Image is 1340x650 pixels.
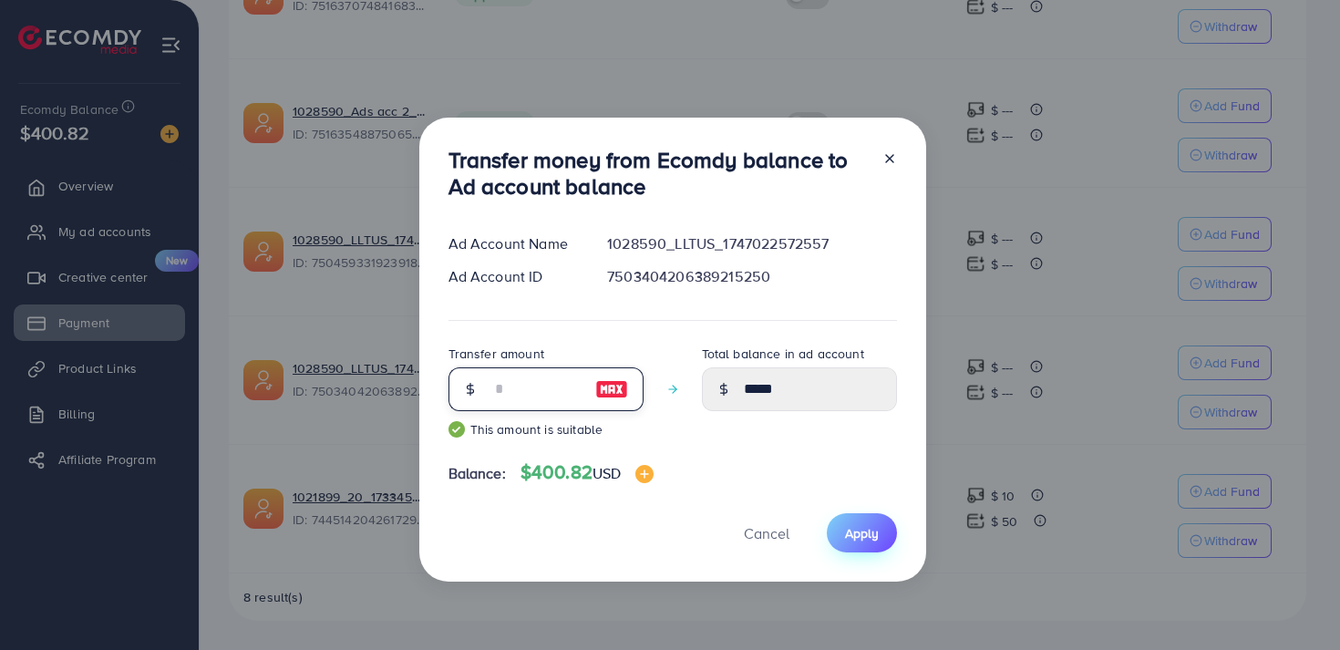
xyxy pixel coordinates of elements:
span: Cancel [744,523,789,543]
div: 7503404206389215250 [593,266,911,287]
h4: $400.82 [521,461,655,484]
span: USD [593,463,621,483]
span: Balance: [448,463,506,484]
img: guide [448,421,465,438]
button: Cancel [721,513,812,552]
img: image [595,378,628,400]
div: Ad Account ID [434,266,593,287]
span: Apply [845,524,879,542]
small: This amount is suitable [448,420,644,438]
div: 1028590_LLTUS_1747022572557 [593,233,911,254]
h3: Transfer money from Ecomdy balance to Ad account balance [448,147,868,200]
label: Total balance in ad account [702,345,864,363]
div: Ad Account Name [434,233,593,254]
img: image [635,465,654,483]
button: Apply [827,513,897,552]
iframe: Chat [1263,568,1326,636]
label: Transfer amount [448,345,544,363]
